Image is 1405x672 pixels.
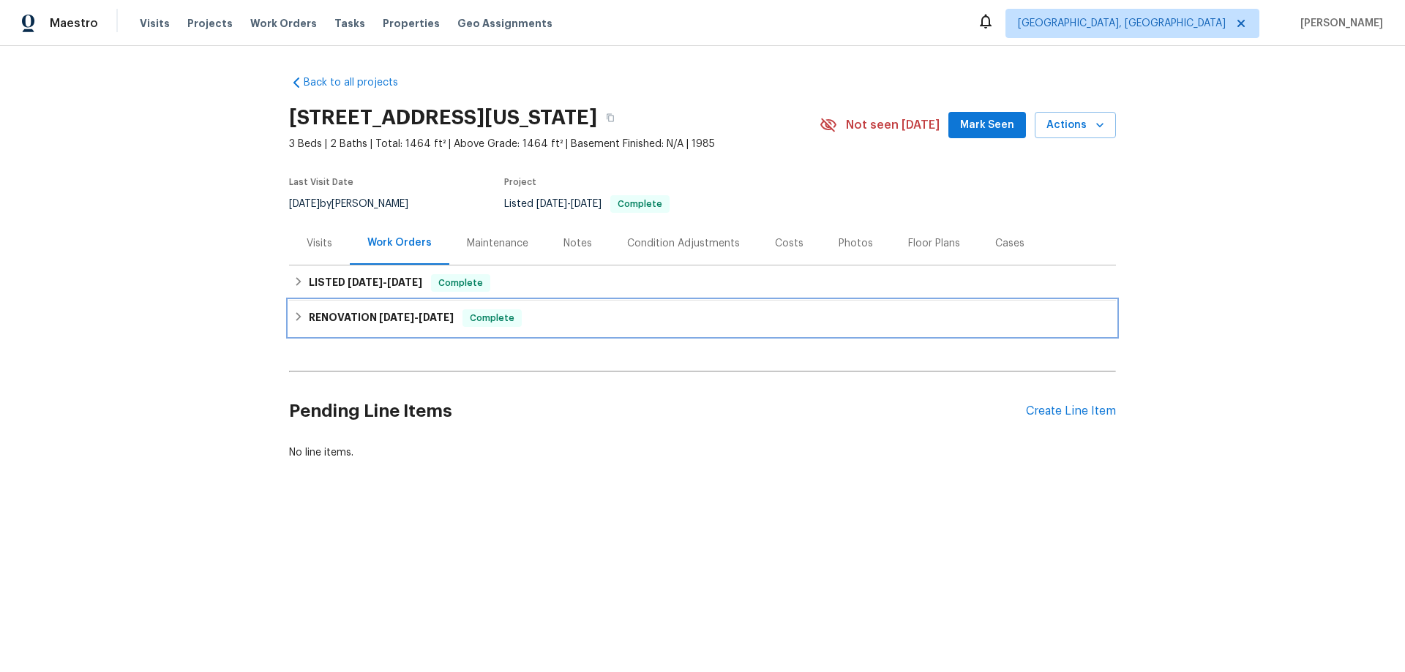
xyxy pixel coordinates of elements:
span: Properties [383,16,440,31]
div: No line items. [289,445,1116,460]
span: Projects [187,16,233,31]
span: Listed [504,199,670,209]
span: Visits [140,16,170,31]
span: - [348,277,422,287]
span: [DATE] [348,277,383,287]
button: Mark Seen [948,112,1026,139]
button: Actions [1035,112,1116,139]
div: Notes [563,236,592,251]
div: by [PERSON_NAME] [289,195,426,213]
span: Complete [612,200,668,208]
span: Last Visit Date [289,178,353,186]
div: Costs [775,236,803,251]
span: Not seen [DATE] [846,118,940,132]
span: [DATE] [387,277,422,287]
span: Complete [464,311,520,325]
div: Visits [307,236,332,251]
h6: LISTED [309,274,422,292]
span: [GEOGRAPHIC_DATA], [GEOGRAPHIC_DATA] [1018,16,1226,31]
span: Project [504,178,536,186]
a: Back to all projects [289,75,430,90]
span: - [379,312,454,322]
h6: RENOVATION [309,309,454,327]
span: Complete [432,276,489,290]
span: Maestro [50,16,98,31]
span: [DATE] [289,199,320,209]
span: Geo Assignments [457,16,552,31]
div: Condition Adjustments [627,236,740,251]
div: Photos [839,236,873,251]
span: Mark Seen [960,116,1014,135]
h2: [STREET_ADDRESS][US_STATE] [289,110,597,125]
span: Work Orders [250,16,317,31]
div: Floor Plans [908,236,960,251]
div: Maintenance [467,236,528,251]
div: LISTED [DATE]-[DATE]Complete [289,265,1116,301]
span: [DATE] [379,312,414,322]
span: [PERSON_NAME] [1295,16,1383,31]
span: - [536,199,602,209]
div: RENOVATION [DATE]-[DATE]Complete [289,301,1116,336]
span: [DATE] [536,199,567,209]
span: [DATE] [571,199,602,209]
div: Work Orders [367,235,432,250]
span: Actions [1046,116,1104,135]
span: 3 Beds | 2 Baths | Total: 1464 ft² | Above Grade: 1464 ft² | Basement Finished: N/A | 1985 [289,137,820,151]
div: Cases [995,236,1024,251]
button: Copy Address [597,105,623,131]
span: [DATE] [419,312,454,322]
span: Tasks [334,18,365,29]
div: Create Line Item [1026,404,1116,418]
h2: Pending Line Items [289,377,1026,445]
